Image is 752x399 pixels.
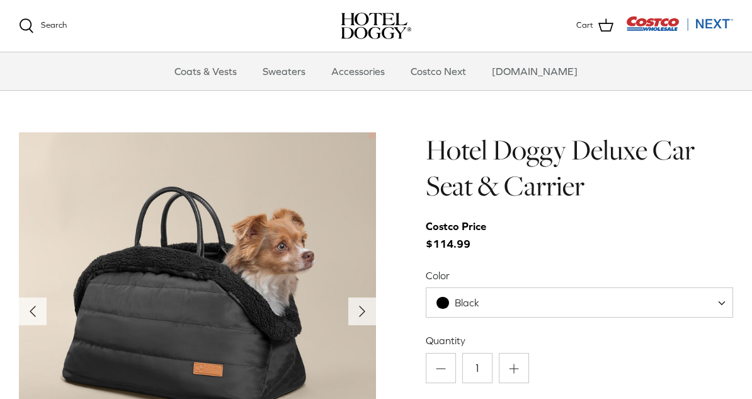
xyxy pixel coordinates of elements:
button: Previous [19,298,47,325]
a: Cart [576,18,613,34]
a: Accessories [320,52,396,90]
img: hoteldoggycom [341,13,411,39]
label: Quantity [426,333,733,347]
button: Next [348,298,376,325]
span: Black [426,296,504,309]
a: Visit Costco Next [626,24,733,33]
a: [DOMAIN_NAME] [481,52,589,90]
input: Quantity [462,353,493,383]
span: Cart [576,19,593,32]
a: Costco Next [399,52,477,90]
span: Black [455,297,479,308]
span: $114.99 [426,218,499,252]
div: Costco Price [426,218,486,235]
label: Color [426,269,733,282]
span: Search [41,20,67,30]
a: Search [19,18,67,33]
h1: Hotel Doggy Deluxe Car Seat & Carrier [426,132,733,204]
a: Sweaters [251,52,317,90]
a: Coats & Vests [163,52,248,90]
img: Costco Next [626,16,733,32]
span: Black [426,287,733,318]
a: hoteldoggy.com hoteldoggycom [341,13,411,39]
